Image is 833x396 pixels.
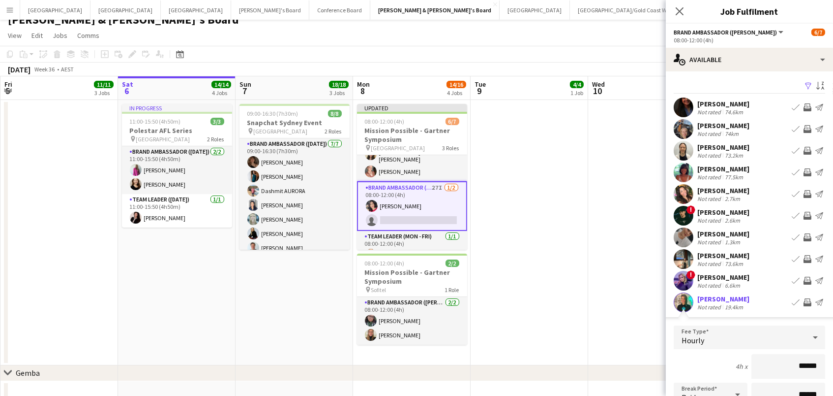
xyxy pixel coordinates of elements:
[697,121,749,130] div: [PERSON_NAME]
[686,270,695,279] span: !
[161,0,231,20] button: [GEOGRAPHIC_DATA]
[697,260,723,267] div: Not rated
[8,31,22,40] span: View
[20,0,90,20] button: [GEOGRAPHIC_DATA]
[239,80,251,89] span: Sun
[231,0,309,20] button: [PERSON_NAME]'s Board
[8,12,239,27] h1: [PERSON_NAME] & [PERSON_NAME]'s Board
[666,5,833,18] h3: Job Fulfilment
[357,104,467,250] app-job-card: Updated08:00-12:00 (4h)6/7Mission Possible - Gartner Symposium [GEOGRAPHIC_DATA]3 RolesBrand Amba...
[31,31,43,40] span: Edit
[247,110,298,117] span: 09:00-16:30 (7h30m)
[357,181,467,231] app-card-role: Brand Ambassador ([PERSON_NAME])27I1/208:00-12:00 (4h)[PERSON_NAME]
[686,205,695,214] span: !
[697,152,723,159] div: Not rated
[239,104,350,250] app-job-card: 09:00-16:30 (7h30m)8/8Snapchat Sydney Event [GEOGRAPHIC_DATA]2 RolesBrand Ambassador ([DATE])7/70...
[371,286,387,294] span: Sofitel
[736,362,747,371] div: 4h x
[94,81,114,88] span: 11/11
[329,89,348,97] div: 3 Jobs
[3,85,12,97] span: 5
[697,165,749,173] div: [PERSON_NAME]
[4,29,26,42] a: View
[674,29,785,36] button: Brand Ambassador ([PERSON_NAME])
[697,282,723,289] div: Not rated
[723,217,742,224] div: 2.6km
[697,217,723,224] div: Not rated
[16,368,40,378] div: Gemba
[697,108,723,116] div: Not rated
[357,104,467,112] div: Updated
[446,260,459,267] span: 2/2
[723,260,745,267] div: 73.6km
[238,85,251,97] span: 7
[697,195,723,202] div: Not rated
[357,80,370,89] span: Mon
[357,254,467,345] app-job-card: 08:00-12:00 (4h)2/2Mission Possible - Gartner Symposium Sofitel1 RoleBrand Ambassador ([PERSON_NA...
[136,135,190,143] span: [GEOGRAPHIC_DATA]
[591,85,605,97] span: 10
[723,152,745,159] div: 73.2km
[723,238,742,246] div: 1.3km
[357,297,467,345] app-card-role: Brand Ambassador ([PERSON_NAME])2/208:00-12:00 (4h)[PERSON_NAME][PERSON_NAME]
[328,110,342,117] span: 8/8
[309,0,370,20] button: Conference Board
[120,85,133,97] span: 6
[723,130,741,137] div: 74km
[210,118,224,125] span: 3/3
[371,144,425,152] span: [GEOGRAPHIC_DATA]
[723,195,742,202] div: 2.7km
[682,335,704,345] span: Hourly
[122,80,133,89] span: Sat
[49,29,71,42] a: Jobs
[723,173,745,181] div: 77.5km
[811,29,825,36] span: 6/7
[77,31,99,40] span: Comms
[94,89,113,97] div: 3 Jobs
[723,108,745,116] div: 74.6km
[697,295,749,303] div: [PERSON_NAME]
[697,230,749,238] div: [PERSON_NAME]
[122,194,232,228] app-card-role: Team Leader ([DATE])1/111:00-15:50 (4h50m)[PERSON_NAME]
[357,231,467,264] app-card-role: Team Leader (Mon - Fri)1/108:00-12:00 (4h)
[500,0,570,20] button: [GEOGRAPHIC_DATA]
[357,126,467,144] h3: Mission Possible - Gartner Symposium
[254,128,308,135] span: [GEOGRAPHIC_DATA]
[697,251,749,260] div: [PERSON_NAME]
[697,130,723,137] div: Not rated
[122,104,232,112] div: In progress
[697,186,749,195] div: [PERSON_NAME]
[446,118,459,125] span: 6/7
[365,118,405,125] span: 08:00-12:00 (4h)
[446,81,466,88] span: 14/16
[697,173,723,181] div: Not rated
[28,29,47,42] a: Edit
[570,0,686,20] button: [GEOGRAPHIC_DATA]/Gold Coast Winter
[592,80,605,89] span: Wed
[208,135,224,143] span: 2 Roles
[325,128,342,135] span: 2 Roles
[329,81,349,88] span: 18/18
[90,0,161,20] button: [GEOGRAPHIC_DATA]
[723,282,742,289] div: 6.6km
[32,66,57,73] span: Week 36
[445,286,459,294] span: 1 Role
[697,238,723,246] div: Not rated
[674,36,825,44] div: 08:00-12:00 (4h)
[473,85,486,97] span: 9
[211,81,231,88] span: 14/14
[61,66,74,73] div: AEST
[674,29,777,36] span: Brand Ambassador (Mon - Fri)
[8,65,30,74] div: [DATE]
[443,144,459,152] span: 3 Roles
[356,85,370,97] span: 8
[723,303,745,311] div: 19.4km
[122,104,232,228] app-job-card: In progress11:00-15:50 (4h50m)3/3Polestar AFL Series [GEOGRAPHIC_DATA]2 RolesBrand Ambassador ([D...
[212,89,231,97] div: 4 Jobs
[370,0,500,20] button: [PERSON_NAME] & [PERSON_NAME]'s Board
[697,273,749,282] div: [PERSON_NAME]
